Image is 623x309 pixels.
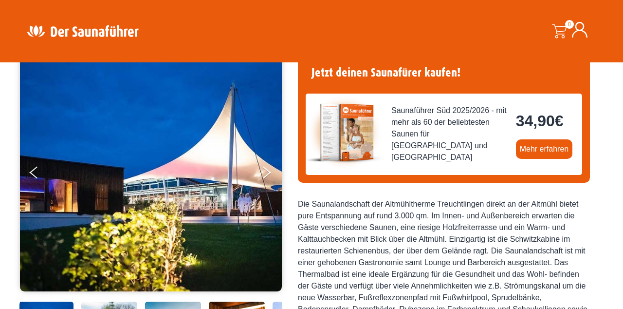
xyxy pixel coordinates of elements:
img: der-saunafuehrer-2025-sued.jpg [306,94,384,172]
span: € [555,112,564,130]
bdi: 34,90 [516,112,564,130]
h4: Jetzt deinen Saunafürer kaufen! [306,60,582,86]
button: Next [261,162,285,187]
button: Previous [30,162,54,187]
span: Saunaführer Süd 2025/2026 - mit mehr als 60 der beliebtesten Saunen für [GEOGRAPHIC_DATA] und [GE... [391,105,508,163]
a: Mehr erfahren [516,139,573,159]
span: 0 [565,20,574,29]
